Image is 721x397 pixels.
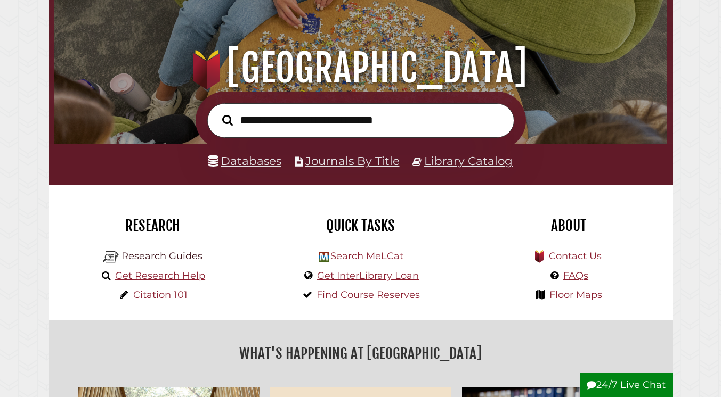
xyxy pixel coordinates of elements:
[265,217,457,235] h2: Quick Tasks
[103,249,119,265] img: Hekman Library Logo
[57,217,249,235] h2: Research
[57,341,665,366] h2: What's Happening at [GEOGRAPHIC_DATA]
[217,112,238,128] button: Search
[317,289,420,301] a: Find Course Reserves
[222,114,233,126] i: Search
[133,289,188,301] a: Citation 101
[65,45,656,92] h1: [GEOGRAPHIC_DATA]
[305,154,400,168] a: Journals By Title
[319,252,329,262] img: Hekman Library Logo
[317,270,419,282] a: Get InterLibrary Loan
[208,154,281,168] a: Databases
[473,217,665,235] h2: About
[121,250,202,262] a: Research Guides
[563,270,588,282] a: FAQs
[549,250,602,262] a: Contact Us
[549,289,602,301] a: Floor Maps
[330,250,403,262] a: Search MeLCat
[424,154,513,168] a: Library Catalog
[115,270,205,282] a: Get Research Help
